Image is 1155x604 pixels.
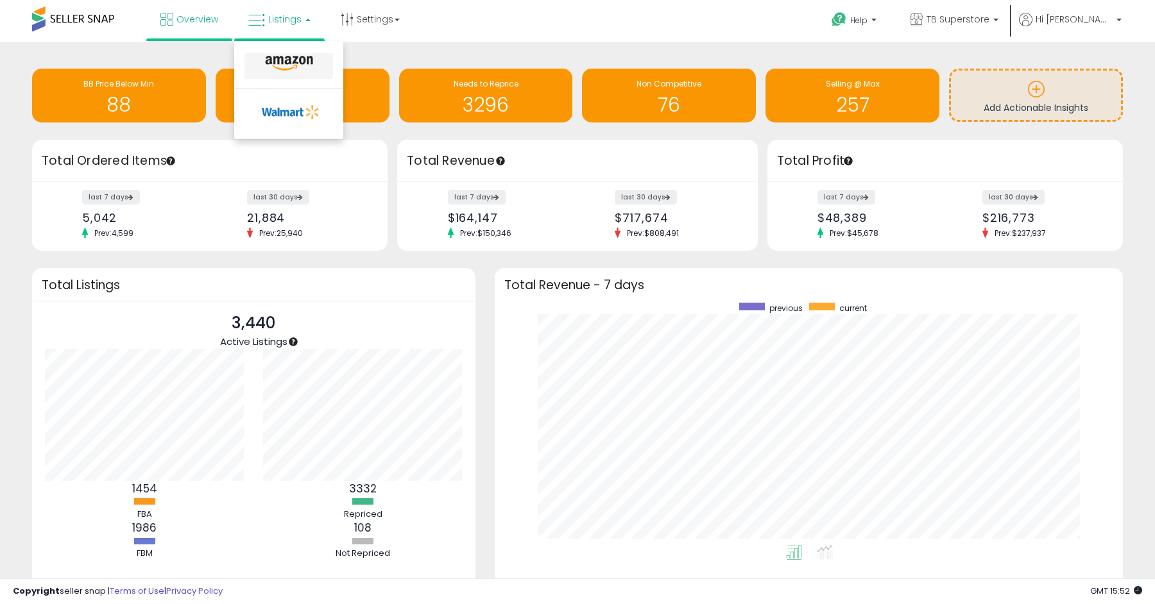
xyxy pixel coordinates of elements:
[325,548,402,560] div: Not Repriced
[817,211,936,224] div: $48,389
[988,228,1052,239] span: Prev: $237,937
[268,13,302,26] span: Listings
[253,228,309,239] span: Prev: 25,940
[110,585,164,597] a: Terms of Use
[504,280,1113,290] h3: Total Revenue - 7 days
[588,94,749,115] h1: 76
[951,71,1121,120] a: Add Actionable Insights
[247,211,365,224] div: 21,884
[984,101,1088,114] span: Add Actionable Insights
[454,228,518,239] span: Prev: $150,346
[220,311,287,335] p: 3,440
[448,190,506,205] label: last 7 days
[106,548,183,560] div: FBM
[82,190,140,205] label: last 7 days
[88,228,140,239] span: Prev: 4,599
[132,481,157,496] b: 1454
[843,155,854,167] div: Tooltip anchor
[637,78,701,89] span: Non Competitive
[982,190,1045,205] label: last 30 days
[83,78,154,89] span: BB Price Below Min
[406,94,567,115] h1: 3296
[82,211,200,224] div: 5,042
[1019,13,1122,42] a: Hi [PERSON_NAME]
[821,2,889,42] a: Help
[582,69,756,122] a: Non Competitive 76
[42,280,466,290] h3: Total Listings
[817,190,875,205] label: last 7 days
[777,152,1113,170] h3: Total Profit
[287,336,299,348] div: Tooltip anchor
[165,155,176,167] div: Tooltip anchor
[766,69,939,122] a: Selling @ Max 257
[769,303,803,314] span: previous
[982,211,1100,224] div: $216,773
[166,585,223,597] a: Privacy Policy
[13,585,223,598] div: seller snap | |
[1036,13,1113,26] span: Hi [PERSON_NAME]
[38,94,200,115] h1: 88
[826,78,880,89] span: Selling @ Max
[495,155,506,167] div: Tooltip anchor
[220,335,287,348] span: Active Listings
[399,69,573,122] a: Needs to Reprice 3296
[13,585,60,597] strong: Copyright
[615,211,735,224] div: $717,674
[32,69,206,122] a: BB Price Below Min 88
[620,228,685,239] span: Prev: $808,491
[132,520,157,535] b: 1986
[839,303,867,314] span: current
[831,12,847,28] i: Get Help
[354,520,372,535] b: 108
[325,508,402,521] div: Repriced
[216,69,389,122] a: Inventory Age 241
[850,15,868,26] span: Help
[448,211,568,224] div: $164,147
[407,152,748,170] h3: Total Revenue
[247,190,309,205] label: last 30 days
[106,508,183,521] div: FBA
[222,94,383,115] h1: 241
[454,78,518,89] span: Needs to Reprice
[772,94,933,115] h1: 257
[349,481,377,496] b: 3332
[42,152,378,170] h3: Total Ordered Items
[927,13,989,26] span: TB Superstore
[823,228,885,239] span: Prev: $45,678
[176,13,218,26] span: Overview
[1090,585,1142,597] span: 2025-08-15 15:52 GMT
[615,190,677,205] label: last 30 days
